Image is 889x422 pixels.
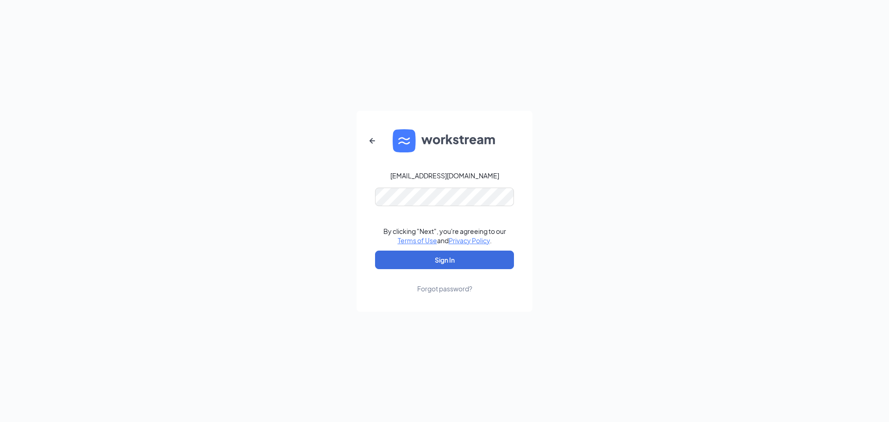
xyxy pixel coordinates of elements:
[361,130,383,152] button: ArrowLeftNew
[417,269,472,293] a: Forgot password?
[449,236,490,245] a: Privacy Policy
[383,227,506,245] div: By clicking "Next", you're agreeing to our and .
[367,135,378,146] svg: ArrowLeftNew
[417,284,472,293] div: Forgot password?
[375,251,514,269] button: Sign In
[390,171,499,180] div: [EMAIL_ADDRESS][DOMAIN_NAME]
[398,236,437,245] a: Terms of Use
[393,129,496,152] img: WS logo and Workstream text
